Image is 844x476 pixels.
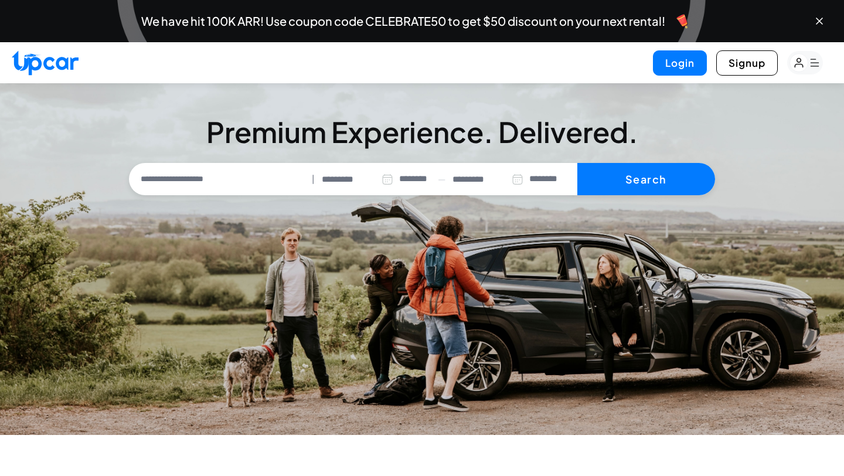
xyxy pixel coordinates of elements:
img: Upcar Logo [12,50,79,76]
span: — [438,172,445,186]
button: Search [577,163,715,196]
button: Login [653,50,707,76]
span: We have hit 100K ARR! Use coupon code CELEBRATE50 to get $50 discount on your next rental! [141,15,665,27]
h3: Premium Experience. Delivered. [129,115,715,149]
span: | [312,172,315,186]
button: Signup [716,50,778,76]
button: Close banner [814,15,825,27]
